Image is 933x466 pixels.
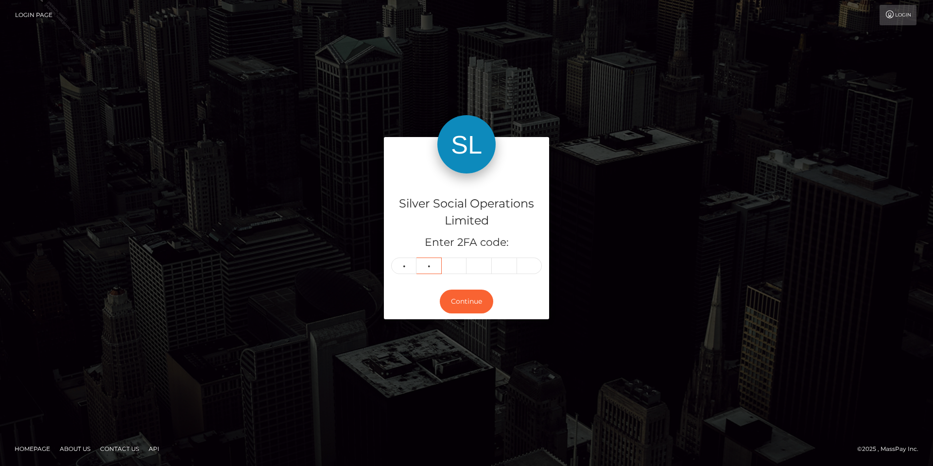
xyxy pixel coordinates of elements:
h5: Enter 2FA code: [391,235,542,250]
a: Homepage [11,441,54,456]
div: © 2025 , MassPay Inc. [857,444,926,454]
img: Silver Social Operations Limited [437,115,496,173]
button: Continue [440,290,493,313]
a: API [145,441,163,456]
a: Login [880,5,916,25]
a: Contact Us [96,441,143,456]
a: About Us [56,441,94,456]
a: Login Page [15,5,52,25]
h4: Silver Social Operations Limited [391,195,542,229]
